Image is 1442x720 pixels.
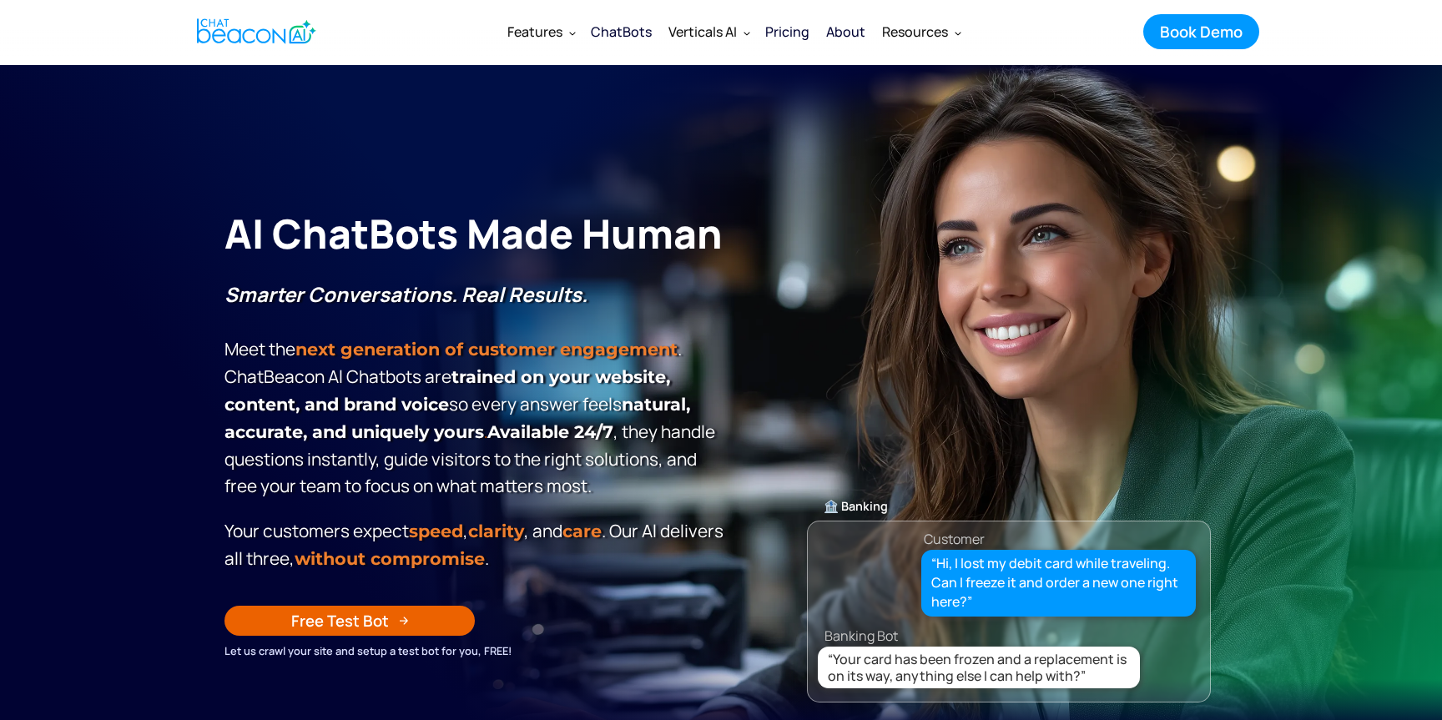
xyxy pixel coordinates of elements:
[224,281,729,499] p: Meet the . ChatBeacon Al Chatbots are so every answer feels , they handle questions instantly, gu...
[487,421,613,442] strong: Available 24/7
[468,521,524,541] span: clarity
[507,20,562,43] div: Features
[291,610,389,632] div: Free Test Bot
[499,12,582,52] div: Features
[757,10,818,53] a: Pricing
[924,527,985,551] div: Customer
[399,616,409,626] img: Arrow
[955,29,961,36] img: Dropdown
[882,20,948,43] div: Resources
[826,20,865,43] div: About
[668,20,737,43] div: Verticals AI
[808,495,1210,518] div: 🏦 Banking
[818,10,874,53] a: About
[1143,14,1259,49] a: Book Demo
[409,521,463,541] strong: speed
[224,517,729,572] p: Your customers expect , , and . Our Al delivers all three, .
[295,548,485,569] span: without compromise
[1160,21,1243,43] div: Book Demo
[562,521,602,541] span: care
[660,12,757,52] div: Verticals AI
[765,20,809,43] div: Pricing
[224,280,587,308] strong: Smarter Conversations. Real Results.
[224,207,729,260] h1: AI ChatBots Made Human
[582,10,660,53] a: ChatBots
[931,554,1187,612] div: “Hi, I lost my debit card while traveling. Can I freeze it and order a new one right here?”
[224,642,729,660] div: Let us crawl your site and setup a test bot for you, FREE!
[569,29,576,36] img: Dropdown
[224,606,475,636] a: Free Test Bot
[295,339,678,360] strong: next generation of customer engagement
[183,11,325,52] a: home
[591,20,652,43] div: ChatBots
[874,12,968,52] div: Resources
[744,29,750,36] img: Dropdown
